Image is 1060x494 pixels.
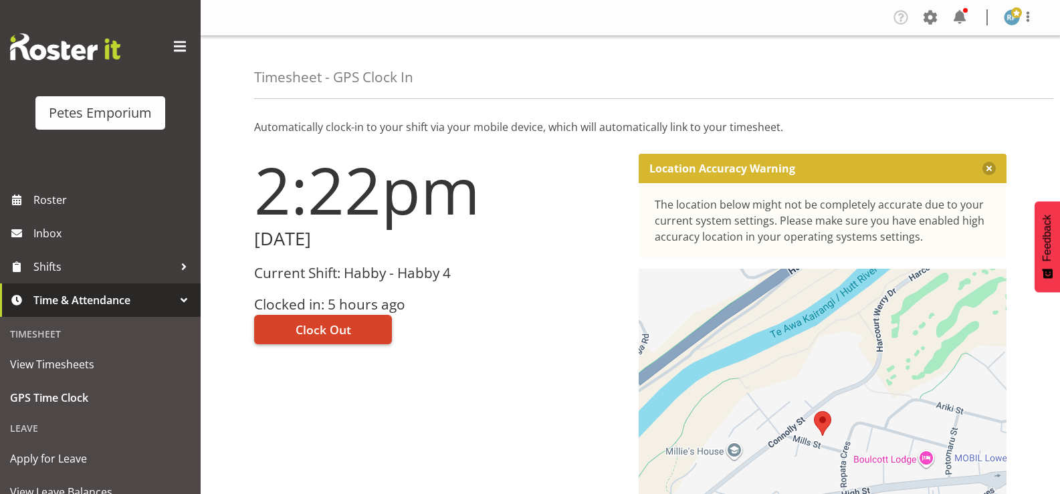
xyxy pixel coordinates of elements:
span: Inbox [33,223,194,243]
span: Feedback [1041,215,1053,261]
div: Leave [3,414,197,442]
h3: Current Shift: Habby - Habby 4 [254,265,623,281]
img: Rosterit website logo [10,33,120,60]
span: GPS Time Clock [10,388,191,408]
h2: [DATE] [254,229,623,249]
span: Apply for Leave [10,449,191,469]
a: GPS Time Clock [3,381,197,414]
button: Feedback - Show survey [1035,201,1060,292]
span: Clock Out [296,321,351,338]
span: View Timesheets [10,354,191,374]
h1: 2:22pm [254,154,623,226]
a: View Timesheets [3,348,197,381]
span: Shifts [33,257,174,277]
h4: Timesheet - GPS Clock In [254,70,413,85]
h3: Clocked in: 5 hours ago [254,297,623,312]
span: Roster [33,190,194,210]
button: Clock Out [254,315,392,344]
span: Time & Attendance [33,290,174,310]
img: reina-puketapu721.jpg [1004,9,1020,25]
p: Automatically clock-in to your shift via your mobile device, which will automatically link to you... [254,119,1006,135]
p: Location Accuracy Warning [649,162,795,175]
div: Timesheet [3,320,197,348]
button: Close message [982,162,996,175]
a: Apply for Leave [3,442,197,475]
div: Petes Emporium [49,103,152,123]
div: The location below might not be completely accurate due to your current system settings. Please m... [655,197,991,245]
